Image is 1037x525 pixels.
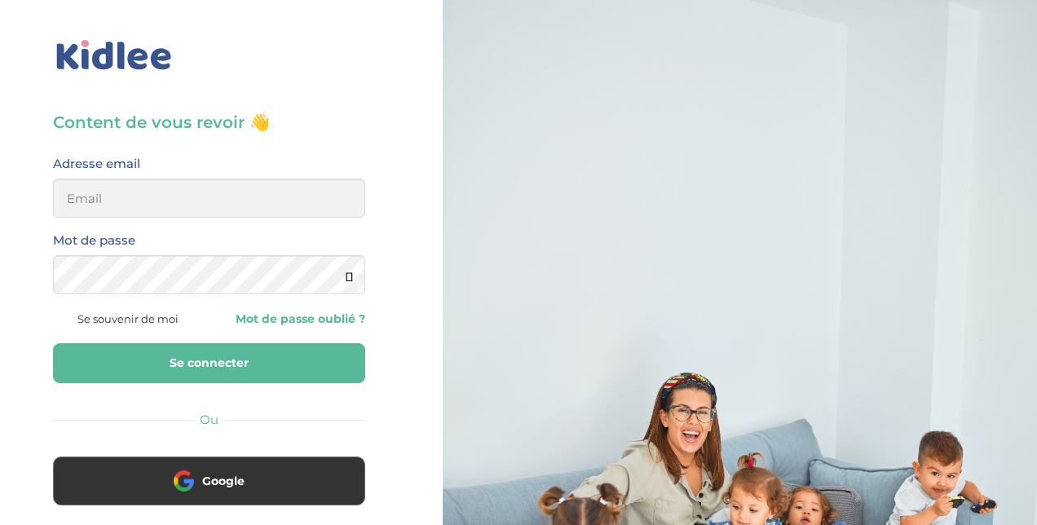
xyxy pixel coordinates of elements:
[53,179,365,218] input: Email
[53,111,365,134] h3: Content de vous revoir 👋
[53,37,175,74] img: logo_kidlee_bleu
[202,473,245,489] span: Google
[77,308,179,329] span: Se souvenir de moi
[53,153,140,174] label: Adresse email
[53,457,365,505] button: Google
[174,470,194,491] img: google.png
[200,412,218,427] span: Ou
[221,311,364,327] a: Mot de passe oublié ?
[53,343,365,383] button: Se connecter
[53,484,365,500] a: Google
[53,230,135,251] label: Mot de passe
